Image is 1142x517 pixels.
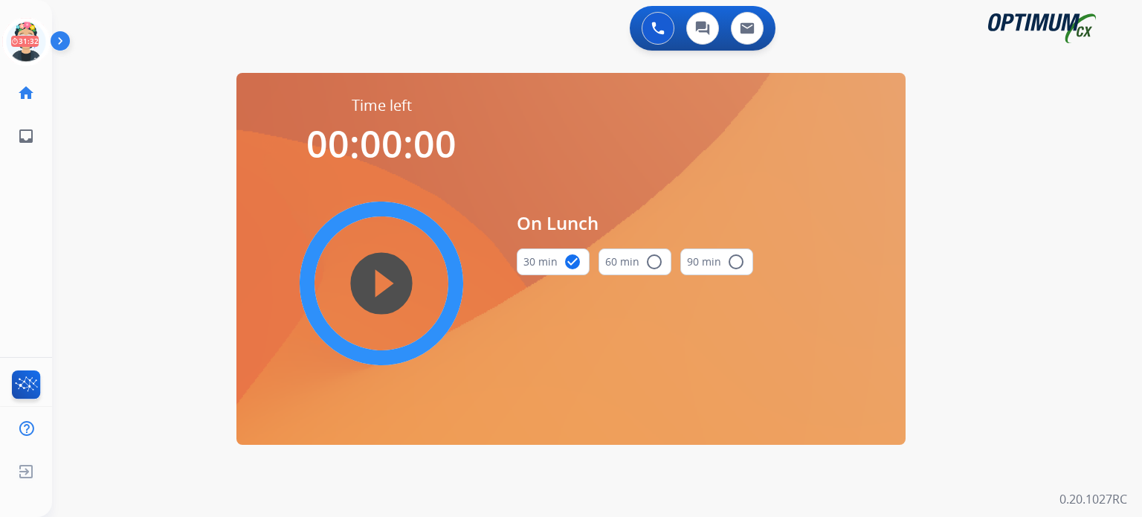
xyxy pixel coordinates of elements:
span: Time left [352,95,412,116]
span: On Lunch [517,210,753,237]
button: 30 min [517,248,590,275]
p: 0.20.1027RC [1059,490,1127,508]
mat-icon: check_circle [564,253,581,271]
mat-icon: inbox [17,127,35,145]
button: 90 min [680,248,753,275]
span: 00:00:00 [306,118,457,169]
mat-icon: home [17,84,35,102]
mat-icon: radio_button_unchecked [727,253,745,271]
mat-icon: play_circle_filled [372,274,390,292]
button: 60 min [599,248,671,275]
mat-icon: radio_button_unchecked [645,253,663,271]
